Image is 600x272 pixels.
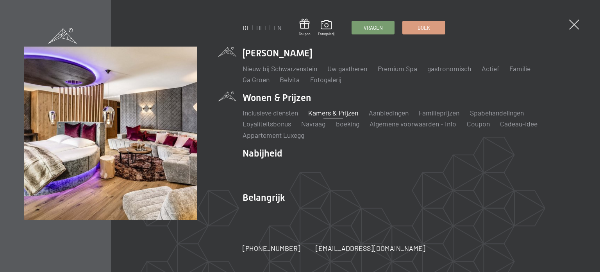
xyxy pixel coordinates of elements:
[327,64,367,73] a: Uw gastheren
[369,108,409,117] a: Aanbiedingen
[500,119,537,128] a: Cadeau-idee
[308,108,358,117] a: Kamers & Prijzen
[243,243,300,253] a: [PHONE_NUMBER]
[243,75,270,84] a: Ga Groen
[243,119,291,128] a: Loyaliteitsbonus
[316,243,425,253] a: [EMAIL_ADDRESS][DOMAIN_NAME]
[310,75,341,84] a: Fotogalerij
[318,32,334,36] font: Fotogalerij
[427,64,471,73] a: gastronomisch
[467,119,490,128] a: Coupon
[273,24,282,31] a: EN
[352,21,394,34] a: Vragen
[280,75,300,84] a: Belvita
[243,64,317,73] a: Nieuw bij Schwarzenstein
[318,20,334,36] a: Fotogalerij
[256,24,268,31] a: HET
[299,32,311,36] font: Coupon
[482,64,499,73] a: Actief
[316,244,425,252] font: [EMAIL_ADDRESS][DOMAIN_NAME]
[301,119,325,128] a: Navraag
[299,19,311,36] a: Coupon
[378,64,417,73] a: Premium Spa
[509,64,530,73] a: Familie
[364,25,383,31] font: Vragen
[243,108,298,117] a: Inclusieve diensten
[403,21,445,34] a: Boek
[418,25,430,31] font: Boek
[470,108,524,117] a: Spabehandelingen
[419,108,459,117] a: Familieprijzen
[370,119,456,128] a: Algemene voorwaarden - Info
[243,131,304,139] a: Appartement Luxegg
[243,24,250,31] a: DE
[243,244,300,252] font: [PHONE_NUMBER]
[336,119,359,128] a: boeking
